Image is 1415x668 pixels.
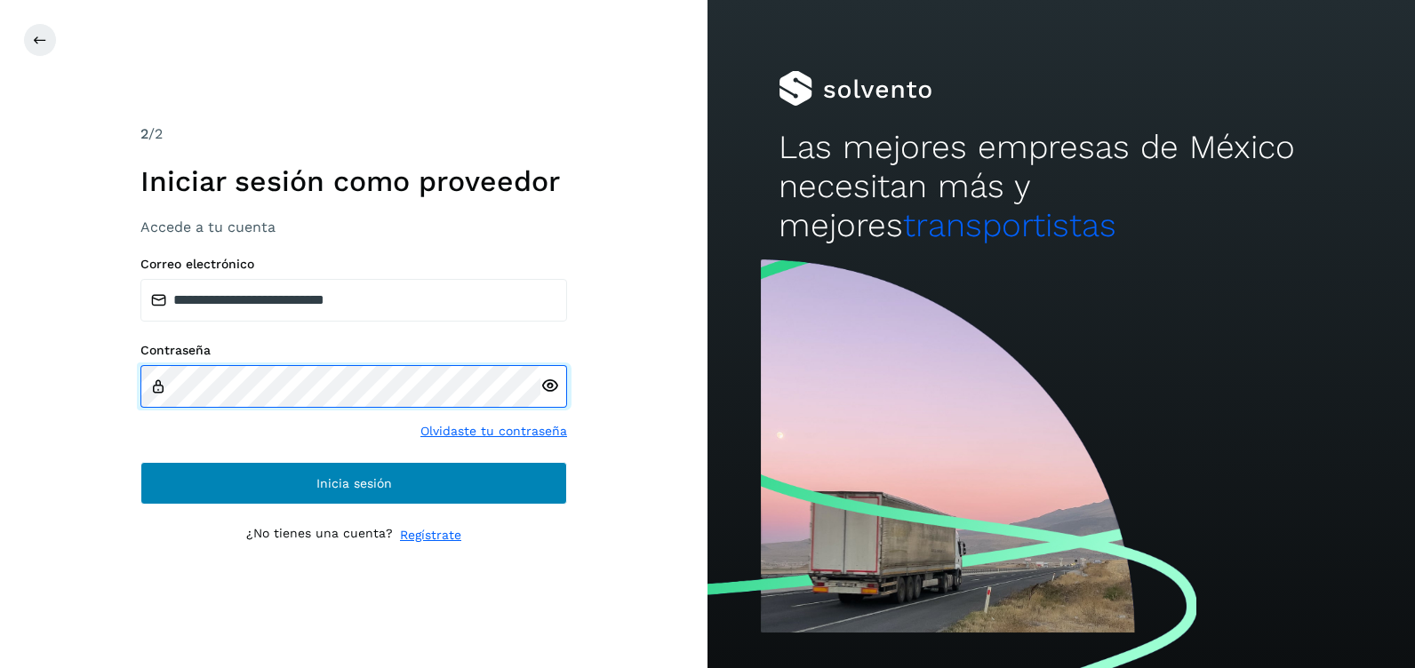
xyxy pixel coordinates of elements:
span: Inicia sesión [316,477,392,489]
span: 2 [140,125,148,142]
button: Inicia sesión [140,462,567,505]
a: Regístrate [400,526,461,545]
label: Correo electrónico [140,257,567,272]
span: transportistas [903,206,1116,244]
h1: Iniciar sesión como proveedor [140,164,567,198]
p: ¿No tienes una cuenta? [246,526,393,545]
div: /2 [140,123,567,145]
h3: Accede a tu cuenta [140,219,567,235]
h2: Las mejores empresas de México necesitan más y mejores [779,128,1345,246]
a: Olvidaste tu contraseña [420,422,567,441]
label: Contraseña [140,343,567,358]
